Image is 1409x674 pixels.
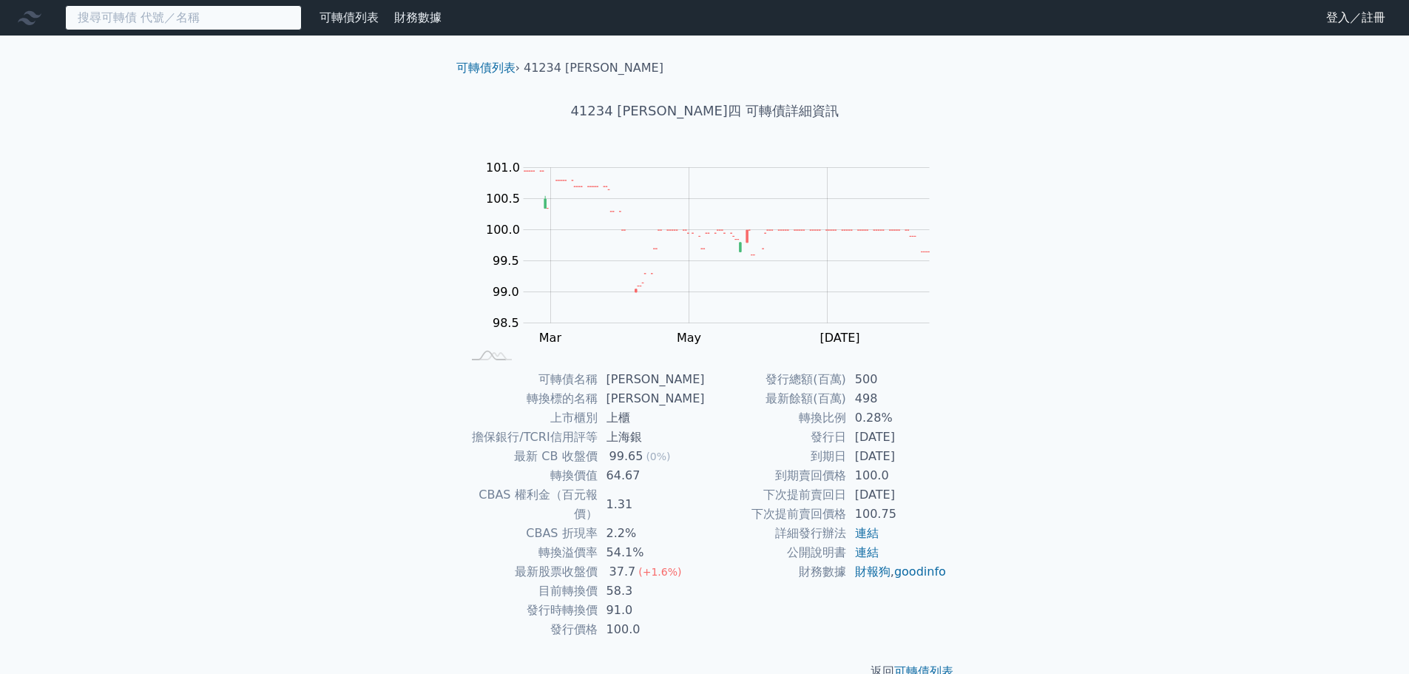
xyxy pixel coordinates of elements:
[524,59,663,77] li: 41234 [PERSON_NAME]
[646,451,670,462] span: (0%)
[855,565,891,579] a: 財報狗
[598,524,705,543] td: 2.2%
[705,408,846,428] td: 轉換比例
[486,223,520,237] tspan: 100.0
[855,526,879,540] a: 連結
[493,285,519,299] tspan: 99.0
[705,524,846,543] td: 詳細發行辦法
[638,566,681,578] span: (+1.6%)
[598,601,705,620] td: 91.0
[705,447,846,466] td: 到期日
[320,10,379,24] a: 可轉債列表
[705,543,846,562] td: 公開說明書
[846,505,947,524] td: 100.75
[462,543,598,562] td: 轉換溢價率
[598,620,705,639] td: 100.0
[705,370,846,389] td: 發行總額(百萬)
[846,447,947,466] td: [DATE]
[598,408,705,428] td: 上櫃
[493,254,519,268] tspan: 99.5
[606,562,639,582] div: 37.7
[394,10,442,24] a: 財務數據
[894,565,946,579] a: goodinfo
[705,562,846,582] td: 財務數據
[462,582,598,601] td: 目前轉換價
[677,331,701,345] tspan: May
[462,562,598,582] td: 最新股票收盤價
[486,161,520,175] tspan: 101.0
[462,601,598,620] td: 發行時轉換價
[598,370,705,389] td: [PERSON_NAME]
[456,59,520,77] li: ›
[598,543,705,562] td: 54.1%
[462,485,598,524] td: CBAS 權利金（百元報價）
[705,389,846,408] td: 最新餘額(百萬)
[462,370,598,389] td: 可轉債名稱
[524,171,929,292] g: Series
[846,370,947,389] td: 500
[598,466,705,485] td: 64.67
[462,524,598,543] td: CBAS 折現率
[462,466,598,485] td: 轉換價值
[462,408,598,428] td: 上市櫃別
[445,101,965,121] h1: 41234 [PERSON_NAME]四 可轉債詳細資訊
[598,485,705,524] td: 1.31
[705,466,846,485] td: 到期賣回價格
[705,428,846,447] td: 發行日
[486,192,520,206] tspan: 100.5
[539,331,562,345] tspan: Mar
[846,466,947,485] td: 100.0
[598,428,705,447] td: 上海銀
[846,389,947,408] td: 498
[705,485,846,505] td: 下次提前賣回日
[855,545,879,559] a: 連結
[598,389,705,408] td: [PERSON_NAME]
[456,61,516,75] a: 可轉債列表
[598,582,705,601] td: 58.3
[1314,6,1397,30] a: 登入／註冊
[846,562,947,582] td: ,
[462,428,598,447] td: 擔保銀行/TCRI信用評等
[65,5,302,30] input: 搜尋可轉債 代號／名稱
[846,485,947,505] td: [DATE]
[705,505,846,524] td: 下次提前賣回價格
[820,331,859,345] tspan: [DATE]
[462,447,598,466] td: 最新 CB 收盤價
[606,447,646,466] div: 99.65
[846,408,947,428] td: 0.28%
[493,316,519,330] tspan: 98.5
[462,620,598,639] td: 發行價格
[462,389,598,408] td: 轉換標的名稱
[479,161,952,345] g: Chart
[846,428,947,447] td: [DATE]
